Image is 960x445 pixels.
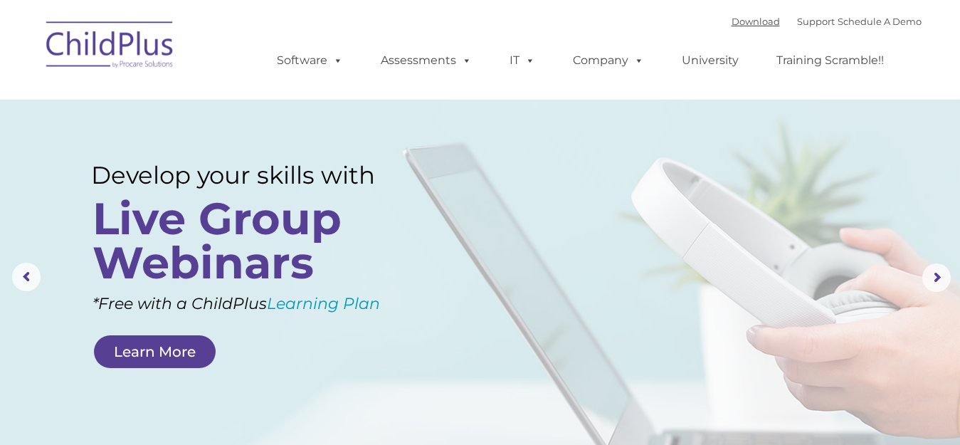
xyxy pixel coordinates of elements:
[732,16,780,27] a: Download
[93,290,432,318] rs-layer: *Free with a ChildPlus
[797,16,835,27] a: Support
[93,197,404,285] rs-layer: Live Group Webinars
[668,46,753,75] a: University
[198,152,258,163] span: Phone number
[559,46,658,75] a: Company
[91,161,408,189] rs-layer: Develop your skills with
[39,11,181,83] img: ChildPlus by Procare Solutions
[267,294,380,313] a: Learning Plan
[366,46,486,75] a: Assessments
[263,46,357,75] a: Software
[198,94,241,105] span: Last name
[762,46,898,75] a: Training Scramble!!
[838,16,922,27] a: Schedule A Demo
[94,335,216,368] a: Learn More
[495,46,549,75] a: IT
[732,16,922,27] font: |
